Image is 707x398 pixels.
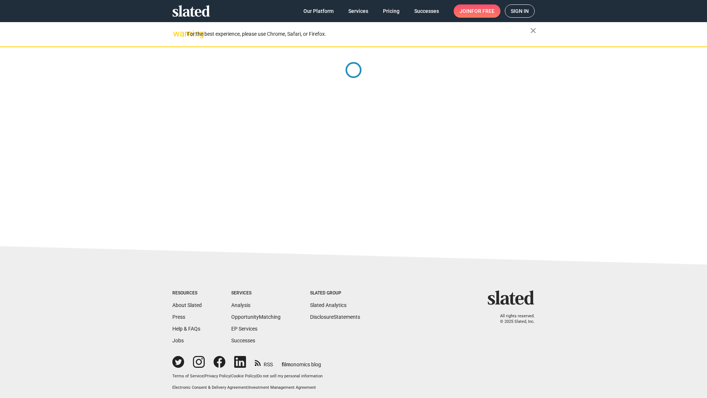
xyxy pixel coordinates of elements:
[282,362,291,367] span: film
[231,338,255,343] a: Successes
[172,290,202,296] div: Resources
[511,5,529,17] span: Sign in
[454,4,500,18] a: Joinfor free
[247,385,249,390] span: |
[310,302,347,308] a: Slated Analytics
[256,374,257,378] span: |
[205,374,230,378] a: Privacy Policy
[408,4,445,18] a: Successes
[471,4,495,18] span: for free
[529,26,538,35] mat-icon: close
[505,4,535,18] a: Sign in
[383,4,400,18] span: Pricing
[492,314,535,324] p: All rights reserved. © 2025 Slated, Inc.
[172,338,184,343] a: Jobs
[231,302,250,308] a: Analysis
[172,302,202,308] a: About Slated
[282,355,321,368] a: filmonomics blog
[257,374,323,379] button: Do not sell my personal information
[172,326,200,332] a: Help & FAQs
[173,29,182,38] mat-icon: warning
[172,385,247,390] a: Electronic Consent & Delivery Agreement
[460,4,495,18] span: Join
[172,374,204,378] a: Terms of Service
[414,4,439,18] span: Successes
[348,4,368,18] span: Services
[377,4,405,18] a: Pricing
[310,314,360,320] a: DisclosureStatements
[231,290,281,296] div: Services
[255,357,273,368] a: RSS
[342,4,374,18] a: Services
[204,374,205,378] span: |
[298,4,340,18] a: Our Platform
[310,290,360,296] div: Slated Group
[303,4,334,18] span: Our Platform
[231,326,257,332] a: EP Services
[230,374,231,378] span: |
[231,374,256,378] a: Cookie Policy
[187,29,530,39] div: For the best experience, please use Chrome, Safari, or Firefox.
[249,385,316,390] a: Investment Management Agreement
[231,314,281,320] a: OpportunityMatching
[172,314,185,320] a: Press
